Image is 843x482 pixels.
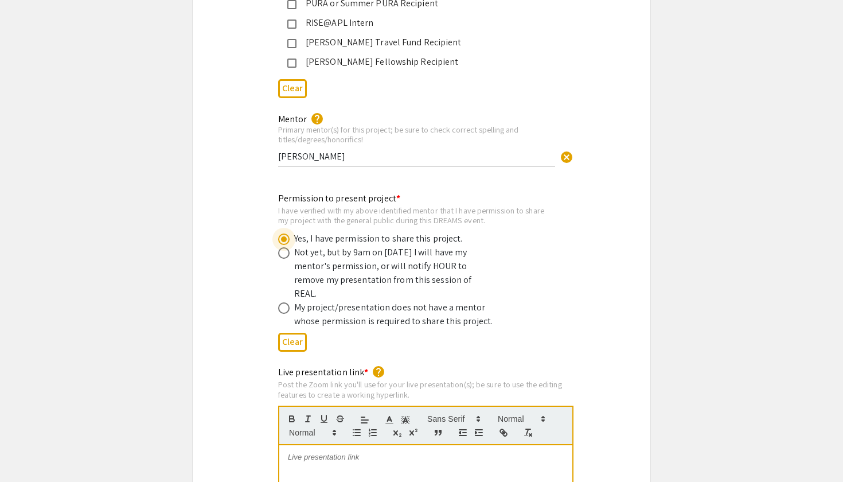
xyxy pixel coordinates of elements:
div: [PERSON_NAME] Travel Fund Recipient [296,36,537,49]
div: My project/presentation does not have a mentor whose permission is required to share this project. [294,301,495,328]
mat-label: Mentor [278,113,307,125]
iframe: Chat [9,430,49,473]
div: [PERSON_NAME] Fellowship Recipient [296,55,537,69]
button: Clear [278,333,307,352]
input: Type Here [278,150,555,162]
span: cancel [560,150,573,164]
mat-label: Live presentation link [278,366,368,378]
div: I have verified with my above identified mentor that I have permission to share my project with t... [278,205,547,226]
div: Post the Zoom link you'll use for your live presentation(s); be sure to use the editing features ... [278,379,573,399]
mat-icon: help [372,365,385,379]
mat-icon: help [310,112,324,126]
div: Yes, I have permission to share this project. [294,232,463,246]
div: RISE@APL Intern [296,16,537,30]
button: Clear [278,79,307,98]
mat-label: Permission to present project [278,192,400,204]
div: Primary mentor(s) for this project; be sure to check correct spelling and titles/degrees/honorifics! [278,125,555,145]
div: Not yet, but by 9am on [DATE] I will have my mentor's permission, or will notify HOUR to remove m... [294,246,495,301]
button: Clear [555,145,578,168]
